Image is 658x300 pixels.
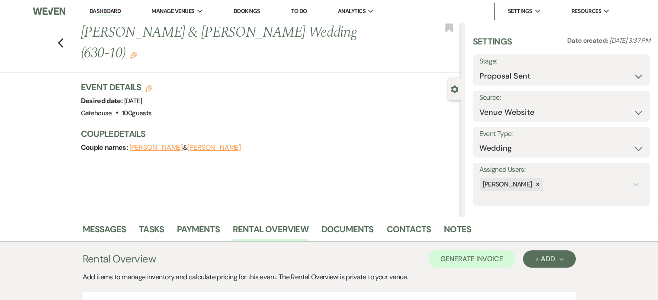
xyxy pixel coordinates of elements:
div: Add items to manage inventory and calculate pricing for this event. The Rental Overview is privat... [83,272,576,282]
h3: Rental Overview [83,251,156,267]
a: Tasks [139,222,164,241]
h1: [PERSON_NAME] & [PERSON_NAME] Wedding (630-10) [81,22,382,63]
h3: Event Details [81,81,153,93]
label: Assigned Users: [479,164,644,176]
label: Event Type: [479,128,644,140]
div: [PERSON_NAME] [480,178,533,191]
button: Generate Invoice [428,250,515,268]
div: + Add [535,256,563,262]
span: Date created: [567,36,610,45]
a: Messages [83,222,126,241]
button: Edit [130,51,137,59]
span: Gatehouse [81,109,112,117]
span: [DATE] [124,97,142,105]
a: Contacts [387,222,431,241]
span: & [129,143,241,152]
span: Couple names: [81,143,129,152]
h3: Settings [473,35,512,54]
span: Analytics [338,7,366,16]
a: Rental Overview [233,222,308,241]
button: [PERSON_NAME] [187,144,241,151]
button: Close lead details [451,85,459,93]
span: Settings [508,7,533,16]
button: + Add [523,250,575,268]
a: Notes [444,222,471,241]
span: Manage Venues [151,7,194,16]
span: Desired date: [81,96,124,105]
img: Weven Logo [33,2,65,20]
span: Resources [571,7,601,16]
label: Source: [479,92,644,104]
a: Payments [177,222,220,241]
button: [PERSON_NAME] [129,144,183,151]
a: Dashboard [90,7,121,16]
h3: Couple Details [81,128,452,140]
label: Stage: [479,55,644,68]
a: Documents [321,222,374,241]
a: Bookings [234,7,260,15]
a: To Do [291,7,307,15]
span: [DATE] 3:37 PM [610,36,650,45]
span: 100 guests [122,109,151,117]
